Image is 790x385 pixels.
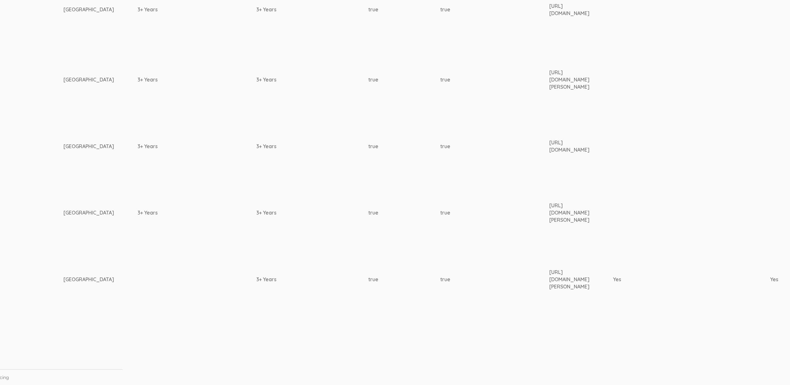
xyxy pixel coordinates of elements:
div: [URL][DOMAIN_NAME] [549,139,590,153]
div: true [440,76,526,83]
div: [URL][DOMAIN_NAME] [549,3,590,17]
div: true [440,209,526,216]
div: 3+ Years [138,76,233,83]
div: [URL][DOMAIN_NAME][PERSON_NAME] [549,202,590,224]
div: 3+ Years [138,143,233,150]
div: true [440,143,526,150]
div: 3+ Years [138,209,233,216]
div: [GEOGRAPHIC_DATA] [63,209,114,216]
div: Yes [613,276,747,283]
div: [GEOGRAPHIC_DATA] [63,76,114,83]
iframe: Chat Widget [759,355,790,385]
div: [GEOGRAPHIC_DATA] [63,6,114,13]
div: [URL][DOMAIN_NAME][PERSON_NAME] [549,69,590,91]
div: true [368,209,417,216]
div: [URL][DOMAIN_NAME][PERSON_NAME] [549,269,590,290]
div: 3+ Years [256,6,345,13]
div: 3+ Years [256,276,345,283]
div: 3+ Years [256,76,345,83]
div: [GEOGRAPHIC_DATA] [63,143,114,150]
div: true [440,6,526,13]
div: true [368,143,417,150]
div: 3+ Years [256,143,345,150]
div: 3+ Years [256,209,345,216]
div: true [368,6,417,13]
div: true [368,276,417,283]
div: true [368,76,417,83]
div: 3+ Years [138,6,233,13]
div: [GEOGRAPHIC_DATA] [63,276,114,283]
div: true [440,276,526,283]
